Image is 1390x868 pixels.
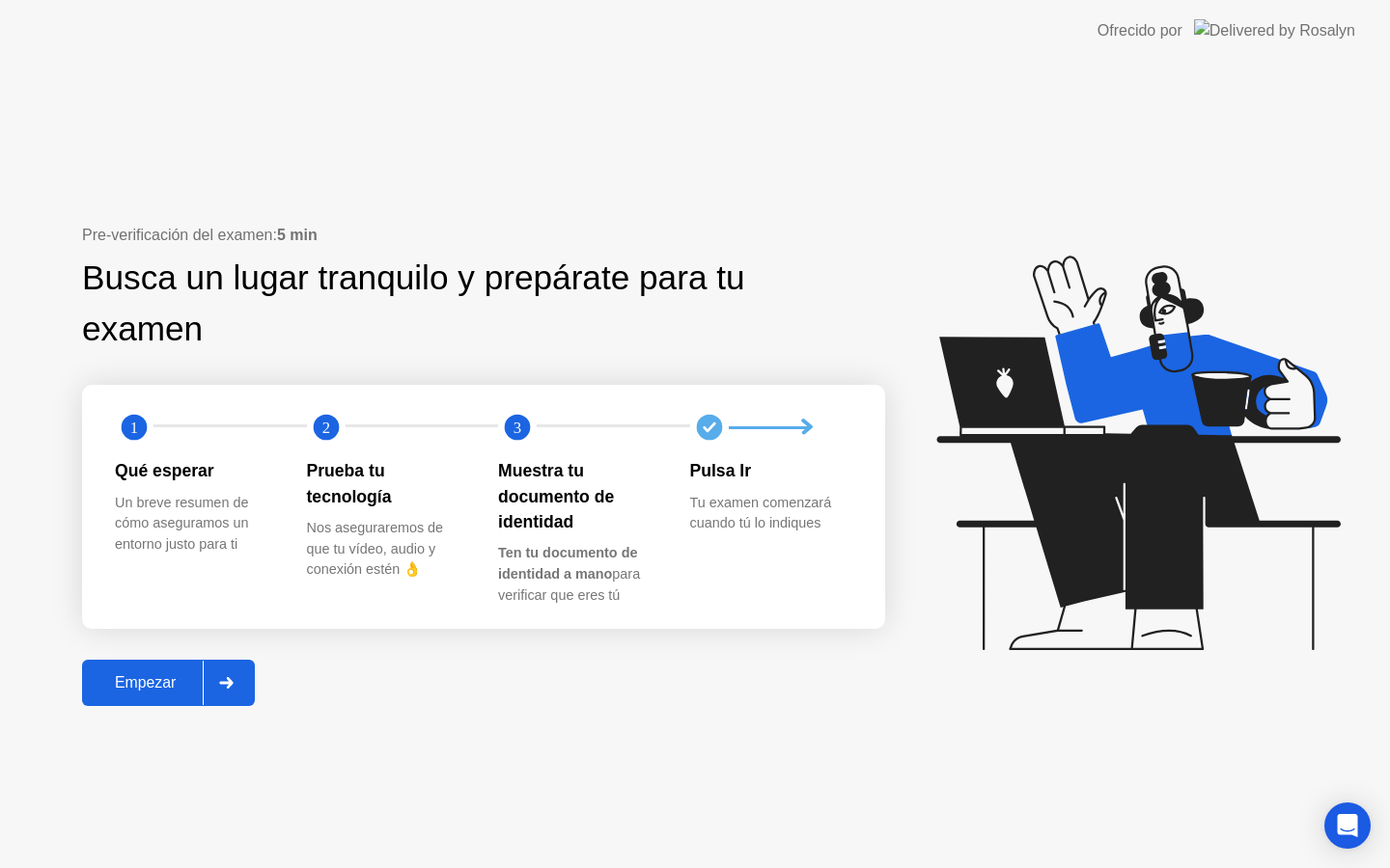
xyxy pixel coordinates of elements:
div: Busca un lugar tranquilo y prepárate para tu examen [82,253,763,355]
div: Ofrecido por [1098,19,1182,42]
div: para verificar que eres tú [498,543,659,606]
div: Muestra tu documento de identidad [498,458,659,534]
div: Open Intercom Messenger [1324,802,1371,849]
div: Pulsa Ir [690,458,851,483]
div: Tu examen comenzará cuando tú lo indiques [690,493,851,534]
img: Delivered by Rosalyn [1194,19,1355,41]
text: 2 [321,419,329,437]
div: Un breve resumen de cómo aseguramos un entorno justo para ti [115,493,276,556]
b: Ten tu documento de identidad a mano [498,545,637,582]
div: Pre-verificación del examen: [82,224,885,247]
div: Empezar [88,674,203,692]
div: Nos aseguraremos de que tu vídeo, audio y conexión estén 👌 [307,518,468,581]
b: 5 min [277,227,318,243]
button: Empezar [82,660,255,706]
text: 1 [130,419,138,437]
div: Qué esperar [115,458,276,483]
div: Prueba tu tecnología [307,458,468,509]
text: 3 [514,419,521,437]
